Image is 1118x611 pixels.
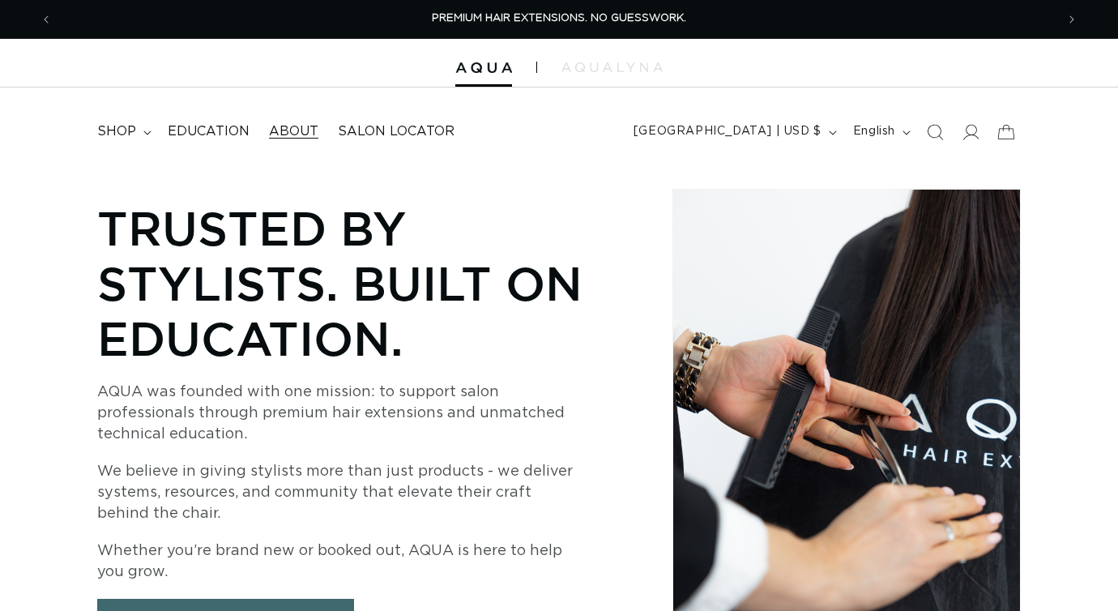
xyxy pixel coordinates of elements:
img: aqualyna.com [561,62,663,72]
span: [GEOGRAPHIC_DATA] | USD $ [634,123,821,140]
summary: shop [87,113,158,150]
button: Previous announcement [28,4,64,35]
p: Trusted by Stylists. Built on Education. [97,200,621,365]
span: Education [168,123,250,140]
p: We believe in giving stylists more than just products - we deliver systems, resources, and commun... [97,461,583,524]
summary: Search [917,114,953,150]
button: Next announcement [1054,4,1090,35]
p: AQUA was founded with one mission: to support salon professionals through premium hair extensions... [97,382,583,445]
a: About [259,113,328,150]
img: Aqua Hair Extensions [455,62,512,74]
p: Whether you’re brand new or booked out, AQUA is here to help you grow. [97,540,583,583]
a: Salon Locator [328,113,464,150]
span: PREMIUM HAIR EXTENSIONS. NO GUESSWORK. [432,13,686,23]
span: shop [97,123,136,140]
span: English [853,123,895,140]
span: About [269,123,318,140]
a: Education [158,113,259,150]
span: Salon Locator [338,123,454,140]
button: English [843,117,917,147]
button: [GEOGRAPHIC_DATA] | USD $ [624,117,843,147]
